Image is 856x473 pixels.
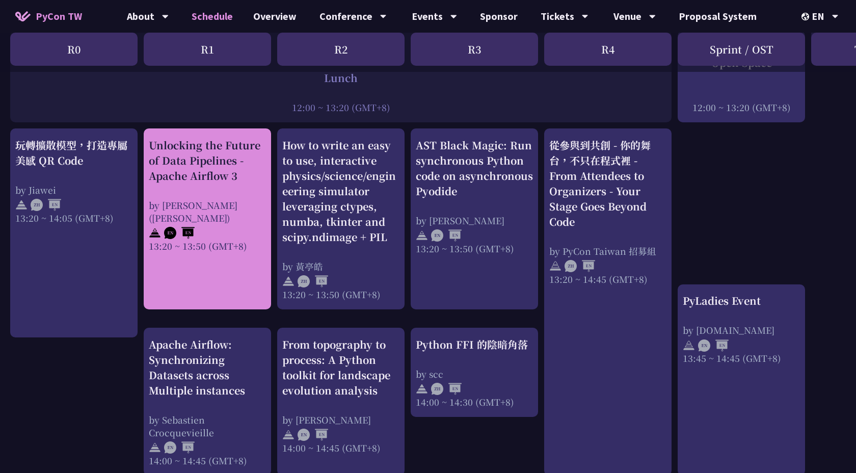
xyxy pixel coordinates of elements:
img: Home icon of PyCon TW 2025 [15,11,31,21]
img: svg+xml;base64,PHN2ZyB4bWxucz0iaHR0cDovL3d3dy53My5vcmcvMjAwMC9zdmciIHdpZHRoPSIyNCIgaGVpZ2h0PSIyNC... [549,260,561,272]
div: PyLadies Event [683,293,800,308]
div: R0 [10,33,138,66]
div: by Sebastien Crocquevieille [149,413,266,439]
img: svg+xml;base64,PHN2ZyB4bWxucz0iaHR0cDovL3d3dy53My5vcmcvMjAwMC9zdmciIHdpZHRoPSIyNCIgaGVpZ2h0PSIyNC... [282,429,295,441]
img: Locale Icon [801,13,812,20]
div: Apache Airflow: Synchronizing Datasets across Multiple instances [149,337,266,398]
img: ZHEN.371966e.svg [565,260,595,272]
a: Open Space 12:00 ~ 13:20 (GMT+8) [683,40,800,114]
img: ENEN.5a408d1.svg [298,429,328,441]
div: R2 [277,33,405,66]
span: PyCon TW [36,9,82,24]
div: 13:20 ~ 13:50 (GMT+8) [149,240,266,252]
div: 14:00 ~ 14:30 (GMT+8) [416,396,533,408]
div: by PyCon Taiwan 招募組 [549,245,666,257]
a: Unlocking the Future of Data Pipelines - Apache Airflow 3 by [PERSON_NAME] ([PERSON_NAME]) 13:20 ... [149,138,266,301]
img: ENEN.5a408d1.svg [164,441,195,454]
div: Unlocking the Future of Data Pipelines - Apache Airflow 3 [149,138,266,183]
div: AST Black Magic: Run synchronous Python code on asynchronous Pyodide [416,138,533,199]
a: Python FFI 的陰暗角落 by scc 14:00 ~ 14:30 (GMT+8) [416,337,533,408]
div: 13:45 ~ 14:45 (GMT+8) [683,352,800,364]
img: svg+xml;base64,PHN2ZyB4bWxucz0iaHR0cDovL3d3dy53My5vcmcvMjAwMC9zdmciIHdpZHRoPSIyNCIgaGVpZ2h0PSIyNC... [416,229,428,242]
img: svg+xml;base64,PHN2ZyB4bWxucz0iaHR0cDovL3d3dy53My5vcmcvMjAwMC9zdmciIHdpZHRoPSIyNCIgaGVpZ2h0PSIyNC... [416,383,428,395]
div: 14:00 ~ 14:45 (GMT+8) [282,441,399,454]
img: ZHEN.371966e.svg [431,383,462,395]
div: 玩轉擴散模型，打造專屬美感 QR Code [15,138,132,168]
div: by Jiawei [15,183,132,196]
div: Sprint / OST [678,33,805,66]
div: 13:20 ~ 14:45 (GMT+8) [549,273,666,285]
div: Lunch [15,70,666,86]
div: by 黃亭皓 [282,260,399,273]
img: ZHEN.371966e.svg [31,199,61,211]
img: ENEN.5a408d1.svg [431,229,462,242]
a: How to write an easy to use, interactive physics/science/engineering simulator leveraging ctypes,... [282,138,399,301]
div: 12:00 ~ 13:20 (GMT+8) [683,101,800,114]
div: R3 [411,33,538,66]
div: 13:20 ~ 13:50 (GMT+8) [416,242,533,255]
div: 13:20 ~ 13:50 (GMT+8) [282,288,399,301]
a: From topography to process: A Python toolkit for landscape evolution analysis by [PERSON_NAME] 14... [282,337,399,467]
img: ENEN.5a408d1.svg [698,339,729,352]
div: by scc [416,367,533,380]
div: From topography to process: A Python toolkit for landscape evolution analysis [282,337,399,398]
img: svg+xml;base64,PHN2ZyB4bWxucz0iaHR0cDovL3d3dy53My5vcmcvMjAwMC9zdmciIHdpZHRoPSIyNCIgaGVpZ2h0PSIyNC... [149,227,161,239]
img: svg+xml;base64,PHN2ZyB4bWxucz0iaHR0cDovL3d3dy53My5vcmcvMjAwMC9zdmciIHdpZHRoPSIyNCIgaGVpZ2h0PSIyNC... [282,275,295,287]
a: Apache Airflow: Synchronizing Datasets across Multiple instances by Sebastien Crocquevieille 14:0... [149,337,266,467]
div: by [PERSON_NAME] [282,413,399,426]
img: svg+xml;base64,PHN2ZyB4bWxucz0iaHR0cDovL3d3dy53My5vcmcvMjAwMC9zdmciIHdpZHRoPSIyNCIgaGVpZ2h0PSIyNC... [15,199,28,211]
a: AST Black Magic: Run synchronous Python code on asynchronous Pyodide by [PERSON_NAME] 13:20 ~ 13:... [416,138,533,301]
div: Python FFI 的陰暗角落 [416,337,533,352]
div: by [PERSON_NAME] [416,214,533,227]
a: PyLadies Event by [DOMAIN_NAME] 13:45 ~ 14:45 (GMT+8) [683,293,800,466]
div: 從參與到共創 - 你的舞台，不只在程式裡 - From Attendees to Organizers - Your Stage Goes Beyond Code [549,138,666,229]
div: R1 [144,33,271,66]
a: 從參與到共創 - 你的舞台，不只在程式裡 - From Attendees to Organizers - Your Stage Goes Beyond Code by PyCon Taiwan... [549,138,666,467]
img: svg+xml;base64,PHN2ZyB4bWxucz0iaHR0cDovL3d3dy53My5vcmcvMjAwMC9zdmciIHdpZHRoPSIyNCIgaGVpZ2h0PSIyNC... [149,441,161,454]
a: 玩轉擴散模型，打造專屬美感 QR Code by Jiawei 13:20 ~ 14:05 (GMT+8) [15,138,132,329]
div: How to write an easy to use, interactive physics/science/engineering simulator leveraging ctypes,... [282,138,399,245]
div: 13:20 ~ 14:05 (GMT+8) [15,212,132,224]
div: by [DOMAIN_NAME] [683,324,800,336]
div: by [PERSON_NAME] ([PERSON_NAME]) [149,199,266,224]
a: PyCon TW [5,4,92,29]
img: ZHEN.371966e.svg [298,275,328,287]
div: R4 [544,33,672,66]
img: ENEN.5a408d1.svg [164,227,195,239]
div: 12:00 ~ 13:20 (GMT+8) [15,101,666,114]
div: 14:00 ~ 14:45 (GMT+8) [149,454,266,467]
img: svg+xml;base64,PHN2ZyB4bWxucz0iaHR0cDovL3d3dy53My5vcmcvMjAwMC9zdmciIHdpZHRoPSIyNCIgaGVpZ2h0PSIyNC... [683,339,695,352]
